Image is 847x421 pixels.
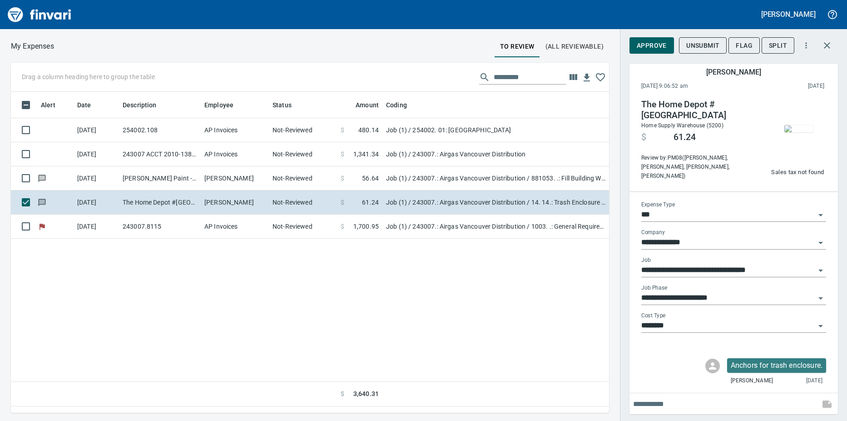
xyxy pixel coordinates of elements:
[814,236,827,249] button: Open
[119,142,201,166] td: 243007 ACCT 2010-1380781
[580,71,594,85] button: Download Table
[269,190,337,215] td: Not-Reviewed
[500,41,535,52] span: To Review
[74,190,119,215] td: [DATE]
[5,4,74,25] img: Finvari
[814,209,827,221] button: Open
[736,40,753,51] span: Flag
[641,313,666,318] label: Cost Type
[353,222,379,231] span: 1,700.95
[119,190,201,215] td: The Home Depot #[GEOGRAPHIC_DATA]
[341,389,344,399] span: $
[204,100,245,110] span: Employee
[74,215,119,239] td: [DATE]
[341,222,344,231] span: $
[353,389,379,399] span: 3,640.31
[201,118,269,142] td: AP Invoices
[629,37,674,54] button: Approve
[382,190,609,215] td: Job (1) / 243007.: Airgas Vancouver Distribution / 14. 14.: Trash Enclosure / 5: Other
[269,118,337,142] td: Not-Reviewed
[386,100,407,110] span: Coding
[706,67,761,77] h5: [PERSON_NAME]
[748,82,824,91] span: This charge was settled by the merchant and appears on the 2025/09/06 statement.
[784,125,813,132] img: receipts%2Ftapani%2F2025-09-02%2FHbtAYK343TcPX1BBE5X99mCGZJG3__wM9I78DPH8DslGGrpenE_thumb.jpg
[382,142,609,166] td: Job (1) / 243007.: Airgas Vancouver Distribution
[641,285,667,291] label: Job Phase
[594,70,607,84] button: Click to remember these column choices
[201,166,269,190] td: [PERSON_NAME]
[358,125,379,135] span: 480.14
[816,35,838,56] button: Close transaction
[269,142,337,166] td: Not-Reviewed
[344,100,379,110] span: Amount
[201,190,269,215] td: [PERSON_NAME]
[641,257,651,263] label: Job
[731,360,822,371] p: Anchors for trash enclosure.
[341,125,344,135] span: $
[362,198,379,207] span: 61.24
[769,165,826,180] button: Sales tax not found
[641,154,765,181] span: Review by: PM08 ([PERSON_NAME], [PERSON_NAME], [PERSON_NAME], [PERSON_NAME])
[641,132,646,143] span: $
[269,215,337,239] td: Not-Reviewed
[769,40,787,51] span: Split
[796,35,816,55] button: More
[382,118,609,142] td: Job (1) / 254002. 01: [GEOGRAPHIC_DATA]
[382,166,609,190] td: Job (1) / 243007.: Airgas Vancouver Distribution / 881053. .: Fill Building Wall Panels and Trim ...
[641,122,723,129] span: Home Supply Warehouse (5200)
[341,198,344,207] span: $
[74,142,119,166] td: [DATE]
[814,292,827,305] button: Open
[77,100,103,110] span: Date
[22,72,155,81] p: Drag a column heading here to group the table
[204,100,233,110] span: Employee
[386,100,419,110] span: Coding
[341,150,344,159] span: $
[674,132,696,143] span: 61.24
[641,230,665,235] label: Company
[123,100,168,110] span: Description
[37,175,47,181] span: Has messages
[679,37,727,54] button: Unsubmit
[11,41,54,52] p: My Expenses
[816,393,838,415] span: This records your note into the expense. If you would like to send a message to an employee inste...
[119,118,201,142] td: 254002.108
[341,174,344,183] span: $
[201,142,269,166] td: AP Invoices
[771,167,824,178] span: Sales tax not found
[272,100,292,110] span: Status
[356,100,379,110] span: Amount
[119,166,201,190] td: [PERSON_NAME] Paint - Ridgefie [GEOGRAPHIC_DATA] [GEOGRAPHIC_DATA]
[119,215,201,239] td: 243007.8115
[353,150,379,159] span: 1,341.34
[686,40,719,51] span: Unsubmit
[545,41,604,52] span: (All Reviewable)
[272,100,303,110] span: Status
[641,99,765,121] h4: The Home Depot #[GEOGRAPHIC_DATA]
[641,202,675,207] label: Expense Type
[806,376,822,386] span: [DATE]
[269,166,337,190] td: Not-Reviewed
[814,320,827,332] button: Open
[41,100,55,110] span: Alert
[641,82,748,91] span: [DATE] 9:06:52 am
[762,37,794,54] button: Split
[37,199,47,205] span: Has messages
[728,37,760,54] button: Flag
[761,10,816,19] h5: [PERSON_NAME]
[759,7,818,21] button: [PERSON_NAME]
[37,223,47,229] span: Flagged
[362,174,379,183] span: 56.64
[731,376,773,386] span: [PERSON_NAME]
[11,41,54,52] nav: breadcrumb
[77,100,91,110] span: Date
[814,264,827,277] button: Open
[382,215,609,239] td: Job (1) / 243007.: Airgas Vancouver Distribution / 1003. .: General Requirements / 5: Other
[41,100,67,110] span: Alert
[74,118,119,142] td: [DATE]
[123,100,157,110] span: Description
[201,215,269,239] td: AP Invoices
[74,166,119,190] td: [DATE]
[566,70,580,84] button: Choose columns to display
